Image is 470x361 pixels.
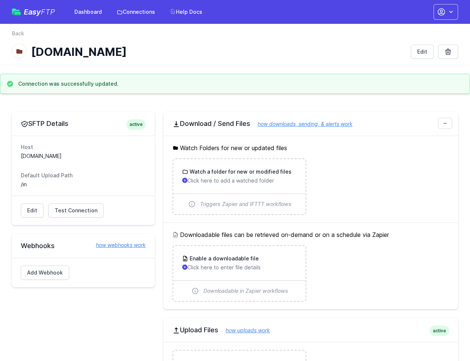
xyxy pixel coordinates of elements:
[21,241,146,250] h2: Webhooks
[21,152,146,160] dd: [DOMAIN_NAME]
[70,5,106,19] a: Dashboard
[182,264,297,271] p: Click here to enter file details
[18,80,119,88] h3: Connection was successfully updated.
[250,121,352,127] a: how downloads, sending, & alerts work
[165,5,207,19] a: Help Docs
[218,327,270,333] a: how uploads work
[430,326,449,336] span: active
[21,143,146,151] dt: Host
[31,45,405,58] h1: [DOMAIN_NAME]
[200,200,292,208] span: Triggers Zapier and IFTTT workflows
[21,119,146,128] h2: SFTP Details
[12,30,458,42] nav: Breadcrumb
[173,326,449,335] h2: Upload Files
[21,172,146,179] dt: Default Upload Path
[21,181,146,188] dd: /in
[41,7,55,16] span: FTP
[173,159,306,214] a: Watch a folder for new or modified files Click here to add a watched folder Triggers Zapier and I...
[182,177,297,184] p: Click here to add a watched folder
[411,45,434,59] a: Edit
[88,241,146,249] a: how webhooks work
[173,119,449,128] h2: Download / Send Files
[24,8,55,16] span: Easy
[12,30,24,37] a: Back
[55,207,97,214] span: Test Connection
[173,143,449,152] h5: Watch Folders for new or updated files
[173,230,449,239] h5: Downloadable files can be retrieved on-demand or on a schedule via Zapier
[21,266,69,280] a: Add Webhook
[21,203,44,218] a: Edit
[203,287,288,295] span: Downloadable in Zapier workflows
[12,9,21,15] img: easyftp_logo.png
[173,246,306,301] a: Enable a downloadable file Click here to enter file details Downloadable in Zapier workflows
[48,203,104,218] a: Test Connection
[126,119,146,130] span: active
[188,255,259,262] h3: Enable a downloadable file
[12,8,55,16] a: EasyFTP
[188,168,292,175] h3: Watch a folder for new or modified files
[112,5,160,19] a: Connections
